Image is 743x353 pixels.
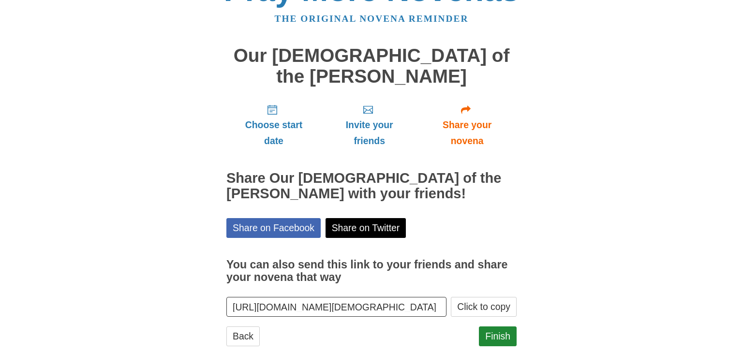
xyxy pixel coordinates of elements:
[226,259,517,283] h3: You can also send this link to your friends and share your novena that way
[417,96,517,154] a: Share your novena
[479,326,517,346] a: Finish
[275,14,469,24] a: The original novena reminder
[331,117,408,149] span: Invite your friends
[321,96,417,154] a: Invite your friends
[226,218,321,238] a: Share on Facebook
[427,117,507,149] span: Share your novena
[326,218,406,238] a: Share on Twitter
[226,171,517,202] h2: Share Our [DEMOGRAPHIC_DATA] of the [PERSON_NAME] with your friends!
[236,117,312,149] span: Choose start date
[226,45,517,87] h1: Our [DEMOGRAPHIC_DATA] of the [PERSON_NAME]
[226,96,321,154] a: Choose start date
[226,326,260,346] a: Back
[451,297,517,317] button: Click to copy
